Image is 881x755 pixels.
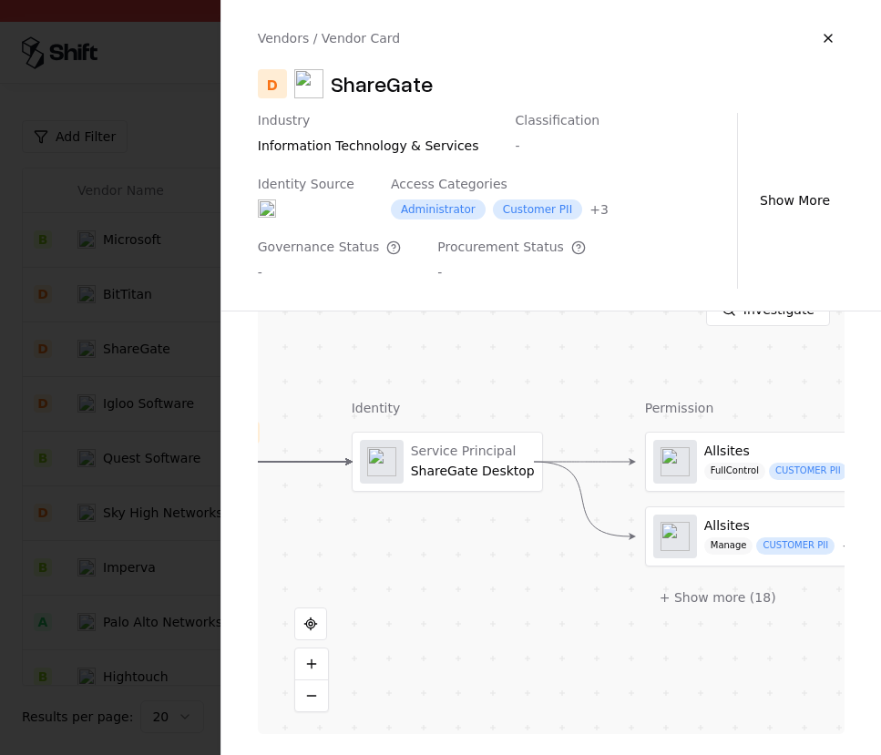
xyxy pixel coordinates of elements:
div: Identity [352,399,543,417]
div: - [258,263,402,281]
div: information technology & services [258,137,479,155]
div: Allsites [704,518,861,535]
div: Service Principal [411,444,535,460]
img: ShareGate [294,69,323,98]
div: Manage [704,537,753,555]
div: CUSTOMER PII [769,463,847,480]
button: +4 [842,538,861,555]
div: FullControl [704,463,765,480]
button: + Show more (18) [645,581,791,614]
button: Show More [745,184,845,217]
img: entra.microsoft.com [258,199,276,218]
div: + 3 [589,200,609,219]
div: - [437,263,586,281]
div: ShareGate [331,69,433,98]
div: Allsites [704,444,874,460]
div: - [516,137,600,155]
div: Administrator [391,199,486,219]
div: Access Categories [391,177,609,193]
div: Procurement Status [437,240,586,256]
div: Classification [516,113,600,129]
div: Governance Status [258,240,402,256]
div: + 4 [842,538,861,555]
div: Identity Source [258,177,354,193]
button: +3 [589,200,609,219]
div: Customer PII [493,199,582,219]
div: CUSTOMER PII [756,537,835,555]
div: Vendors / Vendor Card [258,29,400,47]
div: D [258,69,287,98]
div: ShareGate Desktop [411,444,535,479]
div: Industry [258,113,479,129]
